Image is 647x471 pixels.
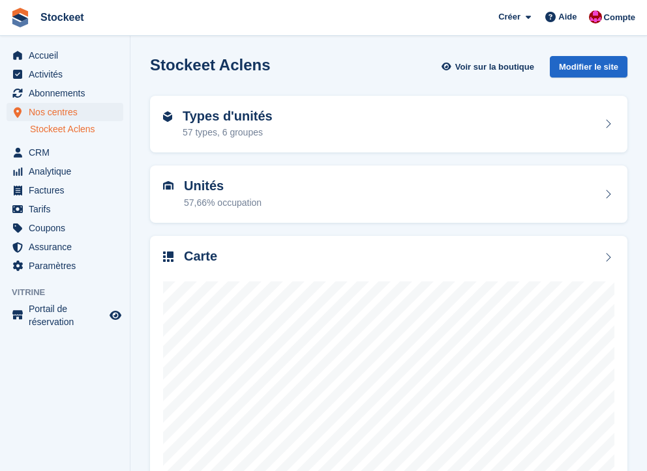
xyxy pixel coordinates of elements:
[7,46,123,64] a: menu
[150,165,627,223] a: Unités 57,66% occupation
[29,162,107,180] span: Analytique
[12,286,130,299] span: Vitrine
[29,65,107,83] span: Activités
[604,11,635,24] span: Compte
[35,7,89,28] a: Stockeet
[498,10,520,23] span: Créer
[550,56,627,78] div: Modifier le site
[558,10,577,23] span: Aide
[163,181,173,190] img: unit-icn-7be61d7bf1b0ce9d3e12c5938cc71ed9869f7b940bace4675aadf7bd6d80202e.svg
[589,10,602,23] img: Valentin BURDET
[7,302,123,328] a: menu
[29,257,107,275] span: Paramètres
[108,307,123,323] a: Boutique d'aperçu
[7,103,123,121] a: menu
[183,109,273,124] h2: Types d'unités
[7,181,123,199] a: menu
[184,249,217,264] h2: Carte
[29,143,107,162] span: CRM
[7,200,123,218] a: menu
[7,162,123,180] a: menu
[184,196,262,210] div: 57,66% occupation
[10,8,30,27] img: stora-icon-8386f47178a22dfd0bd8f6a31ec36ba5ce8667c1dd55bd0f319d3a0aa187defe.svg
[440,56,539,78] a: Voir sur la boutique
[7,257,123,275] a: menu
[30,123,123,136] a: Stockeet Aclens
[7,84,123,102] a: menu
[29,200,107,218] span: Tarifs
[29,46,107,64] span: Accueil
[150,96,627,153] a: Types d'unités 57 types, 6 groupes
[455,61,534,74] span: Voir sur la boutique
[29,181,107,199] span: Factures
[29,103,107,121] span: Nos centres
[550,56,627,83] a: Modifier le site
[7,219,123,237] a: menu
[150,56,271,74] h2: Stockeet Aclens
[29,302,107,328] span: Portail de réservation
[7,238,123,256] a: menu
[7,65,123,83] a: menu
[184,178,262,193] h2: Unités
[29,219,107,237] span: Coupons
[163,111,172,122] img: unit-type-icn-2b2737a686de81e16bb02015468b77c625bbabd49415b5ef34ead5e3b44a266d.svg
[7,143,123,162] a: menu
[29,84,107,102] span: Abonnements
[183,126,273,139] div: 57 types, 6 groupes
[163,251,173,262] img: map-icn-33ee37083ee616e46c38cad1a60f524a97daa1e2b2c8c0bc3eb3415660979fc1.svg
[29,238,107,256] span: Assurance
